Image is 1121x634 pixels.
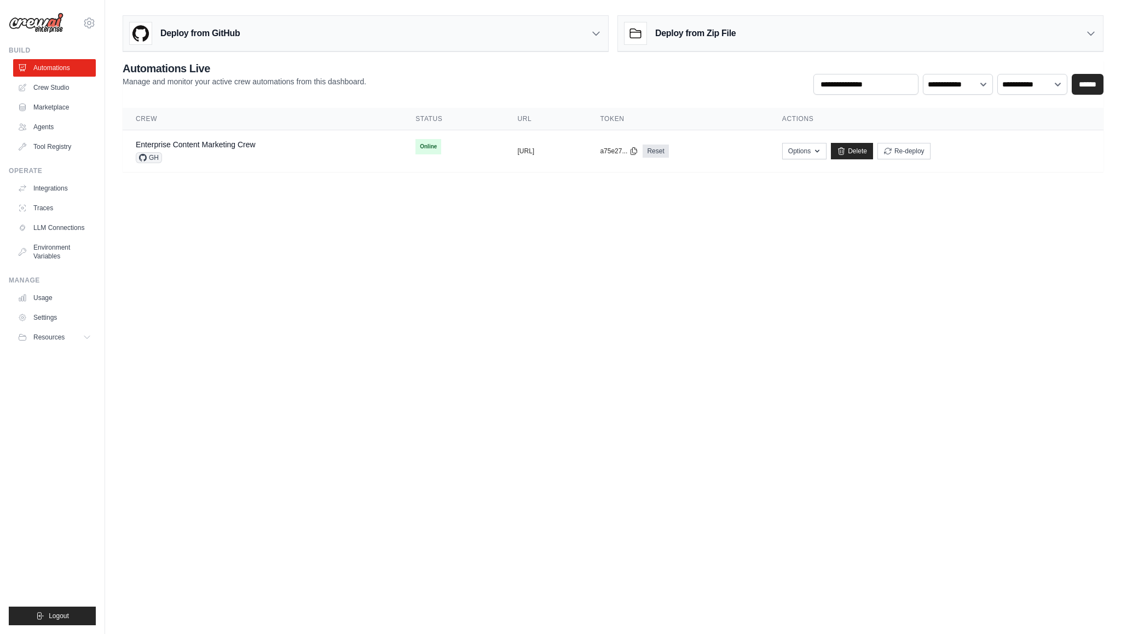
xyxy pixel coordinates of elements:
[13,79,96,96] a: Crew Studio
[13,239,96,265] a: Environment Variables
[13,309,96,326] a: Settings
[136,152,162,163] span: GH
[600,147,638,155] button: a75e27...
[643,145,668,158] a: Reset
[831,143,873,159] a: Delete
[49,612,69,620] span: Logout
[160,27,240,40] h3: Deploy from GitHub
[13,118,96,136] a: Agents
[123,108,402,130] th: Crew
[877,143,931,159] button: Re-deploy
[9,13,63,33] img: Logo
[415,139,441,154] span: Online
[769,108,1103,130] th: Actions
[505,108,587,130] th: URL
[13,138,96,155] a: Tool Registry
[9,166,96,175] div: Operate
[13,99,96,116] a: Marketplace
[9,607,96,625] button: Logout
[123,76,366,87] p: Manage and monitor your active crew automations from this dashboard.
[402,108,504,130] th: Status
[123,61,366,76] h2: Automations Live
[13,59,96,77] a: Automations
[13,219,96,237] a: LLM Connections
[587,108,768,130] th: Token
[33,333,65,342] span: Resources
[9,276,96,285] div: Manage
[655,27,736,40] h3: Deploy from Zip File
[13,328,96,346] button: Resources
[13,289,96,307] a: Usage
[782,143,827,159] button: Options
[13,180,96,197] a: Integrations
[13,199,96,217] a: Traces
[130,22,152,44] img: GitHub Logo
[9,46,96,55] div: Build
[136,140,256,149] a: Enterprise Content Marketing Crew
